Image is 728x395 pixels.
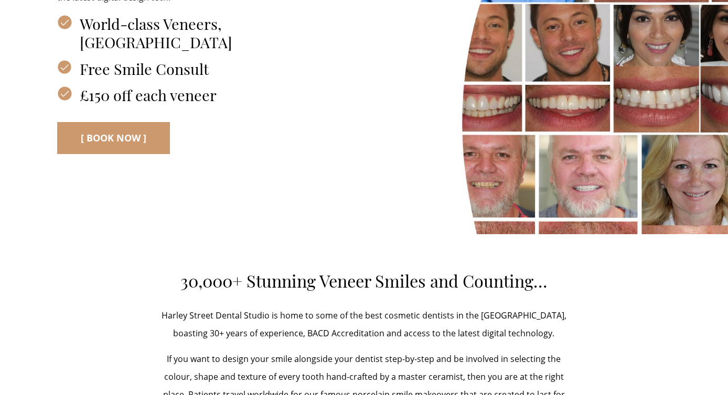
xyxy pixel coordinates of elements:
h3: Free Smile Consult [57,60,322,78]
h3: World-class Veneers, [GEOGRAPHIC_DATA] [57,15,322,51]
h3: £150 off each veneer [57,86,322,104]
h2: 30,000+ Stunning Veneer Smiles and Counting… [160,271,568,291]
a: [ BOOK NOW ] [57,122,170,154]
p: Harley Street Dental Studio is home to some of the best cosmetic dentists in the [GEOGRAPHIC_DATA... [160,307,568,342]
